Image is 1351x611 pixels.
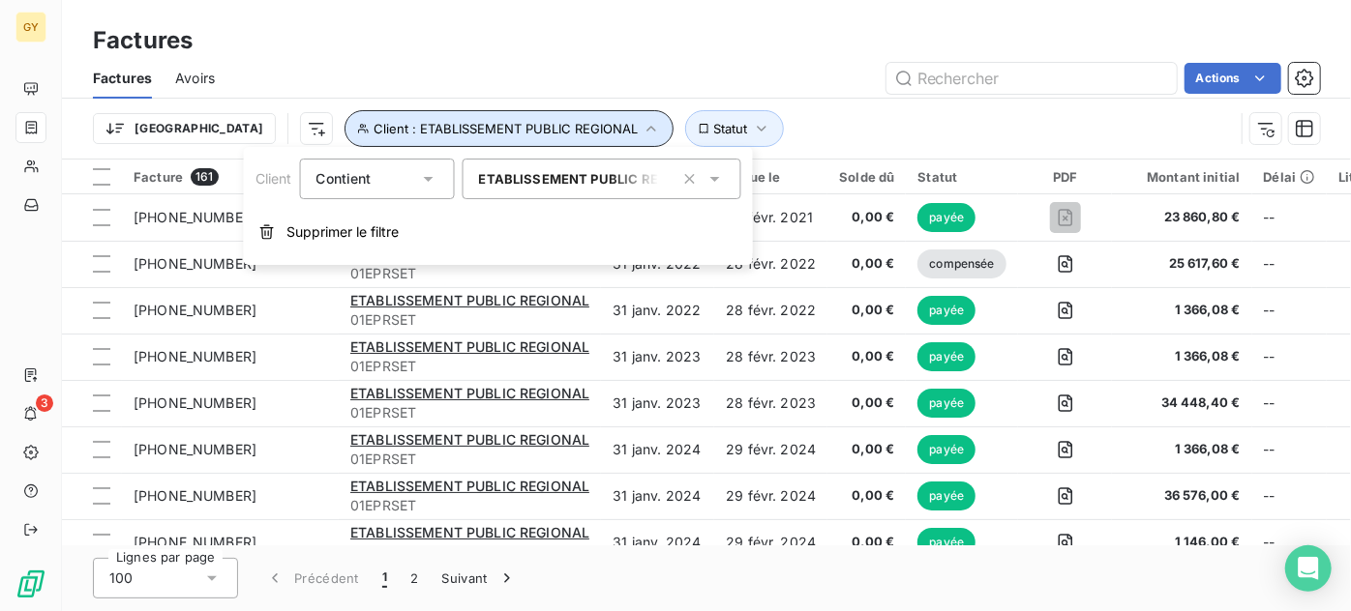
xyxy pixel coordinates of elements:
span: ETABLISSEMENT PUBLIC REGIONAL [350,524,589,540]
div: PDF [1030,169,1100,185]
div: Échue le [726,169,816,185]
span: Contient [316,170,372,187]
span: Client [255,170,292,187]
span: 0,00 € [839,208,894,227]
span: 0,00 € [839,347,894,366]
td: 31 janv. 2023 [601,380,714,426]
span: [PHONE_NUMBER] [134,348,256,364]
td: -- [1252,334,1328,380]
span: Client : ETABLISSEMENT PUBLIC REGIONAL [374,121,638,136]
td: -- [1252,519,1328,566]
button: 2 [399,558,430,598]
span: 01EPRSET [350,496,589,515]
span: ETABLISSEMENT PUBLIC REGIONAL - 01EPRSET [479,171,786,187]
span: 1 [382,568,387,588]
button: Client : ETABLISSEMENT PUBLIC REGIONAL [345,110,674,147]
span: 01EPRSET [350,403,589,422]
div: Solde dû [839,169,894,185]
span: 01EPRSET [350,542,589,562]
span: payée [917,528,976,557]
span: 36 576,00 € [1124,486,1240,506]
td: 28 févr. 2023 [714,380,827,426]
div: Statut [917,169,1006,185]
span: payée [917,203,976,232]
button: Statut [685,110,784,147]
span: Avoirs [175,69,215,88]
span: 100 [109,568,133,588]
td: 31 janv. 2024 [601,519,714,566]
td: 28 févr. 2022 [714,287,827,334]
span: Facture [134,169,183,185]
button: Supprimer le filtre [244,211,753,253]
span: [PHONE_NUMBER] [134,255,256,272]
span: 23 860,80 € [1124,208,1240,227]
span: 0,00 € [839,301,894,320]
span: ETABLISSEMENT PUBLIC REGIONAL [350,338,589,355]
span: 01EPRSET [350,264,589,283]
span: 3 [36,394,53,412]
span: ETABLISSEMENT PUBLIC REGIONAL [350,431,589,448]
span: [PHONE_NUMBER] [134,441,256,457]
span: compensée [917,249,1006,278]
span: 01EPRSET [350,450,589,469]
td: 29 févr. 2024 [714,473,827,519]
span: [PHONE_NUMBER] [134,534,256,550]
span: 01EPRSET [350,310,589,330]
td: -- [1252,194,1328,241]
td: 31 janv. 2023 [601,334,714,380]
span: [PHONE_NUMBER] [134,487,256,504]
span: 34 448,40 € [1124,393,1240,413]
td: 31 janv. 2024 [601,473,714,519]
div: Open Intercom Messenger [1285,545,1332,592]
button: Suivant [431,558,528,598]
span: Factures [93,69,152,88]
span: ETABLISSEMENT PUBLIC REGIONAL [350,478,589,494]
span: [PHONE_NUMBER] [134,394,256,411]
span: payée [917,389,976,418]
span: 01EPRSET [350,357,589,376]
span: 1 146,00 € [1124,533,1240,552]
span: payée [917,342,976,371]
span: 0,00 € [839,254,894,274]
td: -- [1252,241,1328,287]
span: 0,00 € [839,533,894,552]
span: 0,00 € [839,393,894,413]
button: Précédent [254,558,371,598]
span: Statut [714,121,748,136]
input: Rechercher [886,63,1177,94]
span: 0,00 € [839,486,894,506]
td: 28 févr. 2023 [714,334,827,380]
button: 1 [371,558,399,598]
div: Délai [1264,169,1316,185]
span: payée [917,481,976,510]
td: 28 févr. 2021 [714,194,827,241]
div: GY [15,12,46,43]
td: -- [1252,287,1328,334]
span: Supprimer le filtre [286,222,399,242]
span: payée [917,435,976,464]
img: Logo LeanPay [15,568,46,599]
button: [GEOGRAPHIC_DATA] [93,113,276,144]
span: 1 366,08 € [1124,301,1240,320]
td: 28 févr. 2022 [714,241,827,287]
td: -- [1252,473,1328,519]
button: Actions [1185,63,1281,94]
td: -- [1252,426,1328,473]
td: 29 févr. 2024 [714,426,827,473]
span: 161 [191,168,218,186]
span: 25 617,60 € [1124,254,1240,274]
span: 1 366,08 € [1124,347,1240,366]
td: -- [1252,380,1328,426]
span: ETABLISSEMENT PUBLIC REGIONAL [350,292,589,308]
span: [PHONE_NUMBER] [134,209,256,225]
span: 0,00 € [839,440,894,459]
td: 31 janv. 2022 [601,287,714,334]
span: [PHONE_NUMBER] [134,302,256,318]
span: ETABLISSEMENT PUBLIC REGIONAL [350,385,589,401]
td: 31 janv. 2024 [601,426,714,473]
h3: Factures [93,23,193,58]
span: payée [917,296,976,325]
td: 29 févr. 2024 [714,519,827,566]
div: Montant initial [1124,169,1240,185]
span: 1 366,08 € [1124,440,1240,459]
